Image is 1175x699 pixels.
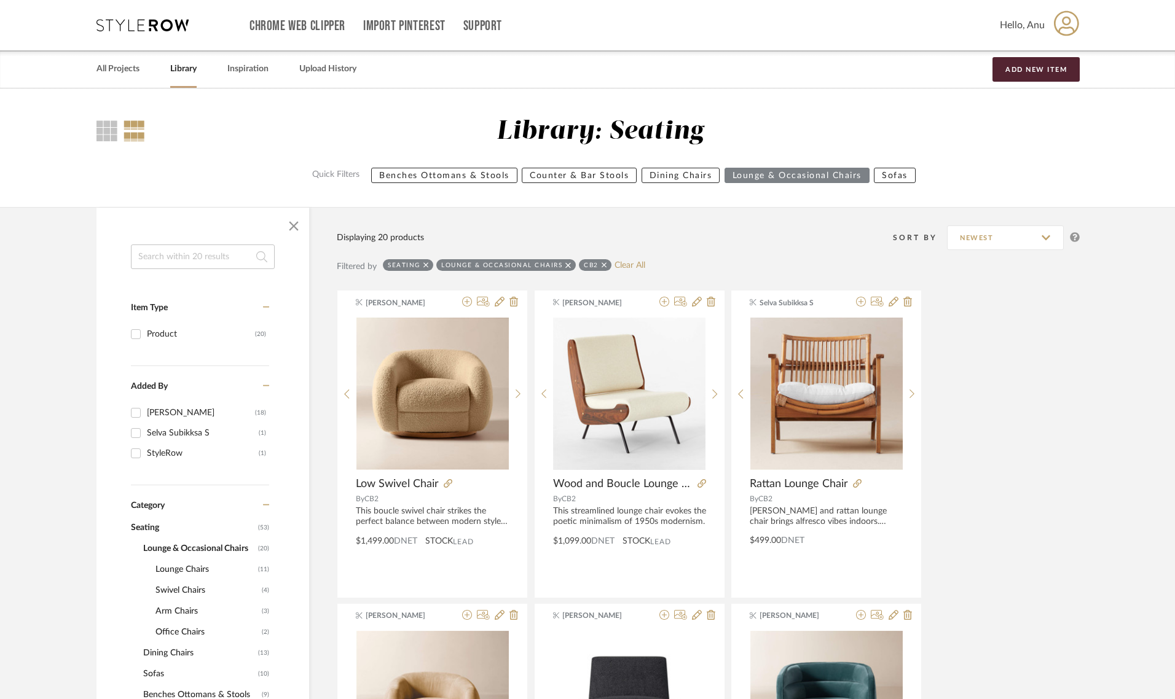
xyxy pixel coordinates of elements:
[750,477,848,491] span: Rattan Lounge Chair
[356,477,439,491] span: Low Swivel Chair
[366,610,443,621] span: [PERSON_NAME]
[259,423,266,443] div: (1)
[453,537,474,546] span: Lead
[262,580,269,600] span: (4)
[893,232,947,244] div: Sort By
[553,495,562,502] span: By
[258,539,269,558] span: (20)
[356,537,394,545] span: $1,499.00
[155,580,259,601] span: Swivel Chairs
[258,643,269,663] span: (13)
[992,57,1080,82] button: Add New Item
[760,610,837,621] span: [PERSON_NAME]
[584,261,599,269] div: CB2
[262,601,269,621] span: (3)
[258,518,269,537] span: (53)
[337,231,424,244] div: Displaying 20 products
[281,214,306,238] button: Close
[258,560,269,579] span: (11)
[750,506,903,527] div: [PERSON_NAME] and rattan lounge chair brings alfresco vibes indoors. Warm [PERSON_NAME] frames a ...
[96,61,140,77] a: All Projects
[364,495,379,502] span: CB2
[262,622,269,642] span: (2)
[337,260,377,273] div: Filtered by
[425,535,453,548] span: STOCK
[250,21,345,31] a: Chrome Web Clipper
[363,21,446,31] a: Import Pinterest
[463,21,502,31] a: Support
[562,610,640,621] span: [PERSON_NAME]
[750,318,903,470] img: Rattan Lounge Chair
[131,517,255,538] span: Seating
[356,495,364,502] span: By
[147,403,255,423] div: [PERSON_NAME]
[131,501,165,511] span: Category
[441,261,562,269] div: Lounge & Occasional Chairs
[147,443,259,463] div: StyleRow
[147,324,255,344] div: Product
[143,663,255,684] span: Sofas
[155,601,259,622] span: Arm Chairs
[642,168,720,183] button: Dining Chairs
[781,536,804,545] span: DNET
[299,61,356,77] a: Upload History
[155,559,255,580] span: Lounge Chairs
[259,443,266,463] div: (1)
[553,537,591,545] span: $1,099.00
[131,303,168,312] span: Item Type
[758,495,772,502] span: CB2
[591,537,615,545] span: DNET
[725,168,870,183] button: Lounge & Occasional Chairs
[394,537,417,545] span: DNET
[760,297,837,308] span: Selva Subikksa S
[553,506,706,527] div: This streamlined lounge chair evokes the poetic minimalism of 1950s modernism.
[143,642,255,663] span: Dining Chairs
[255,403,266,423] div: (18)
[147,423,259,443] div: Selva Subikksa S
[874,168,916,183] button: Sofas
[170,61,197,77] a: Library
[371,168,517,183] button: Benches Ottomans & Stools
[356,318,509,470] img: Low Swivel Chair
[750,536,781,545] span: $499.00
[258,664,269,684] span: (10)
[562,495,576,502] span: CB2
[553,477,693,491] span: Wood and Boucle Lounge Chair
[305,168,367,183] label: Quick Filters
[650,537,671,546] span: Lead
[143,538,255,559] span: Lounge & Occasional Chairs
[562,297,640,308] span: [PERSON_NAME]
[615,260,645,271] a: Clear All
[522,168,637,183] button: Counter & Bar Stools
[366,297,443,308] span: [PERSON_NAME]
[750,495,758,502] span: By
[1000,18,1045,33] span: Hello, Anu
[553,318,705,470] img: Wood and Boucle Lounge Chair
[388,261,420,269] div: Seating
[155,622,259,642] span: Office Chairs
[131,244,275,269] input: Search within 20 results
[356,506,509,527] div: This boucle swivel chair strikes the perfect balance between modern style and cloud-like comfort....
[131,382,168,391] span: Added By
[255,324,266,344] div: (20)
[497,116,704,147] div: Library: Seating
[623,535,650,548] span: STOCK
[227,61,269,77] a: Inspiration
